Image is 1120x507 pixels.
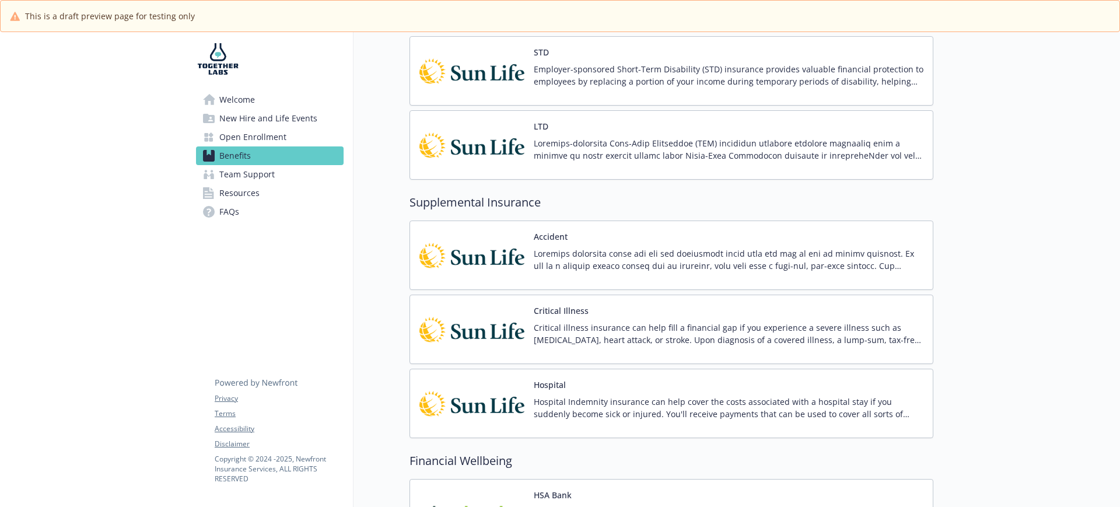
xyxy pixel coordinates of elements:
[534,120,548,132] button: LTD
[219,202,239,221] span: FAQs
[419,379,524,428] img: Sun Life Financial carrier logo
[219,90,255,109] span: Welcome
[534,396,923,420] p: Hospital Indemnity insurance can help cover the costs associated with a hospital stay if you sudd...
[534,46,549,58] button: STD
[219,109,317,128] span: New Hire and Life Events
[196,128,344,146] a: Open Enrollment
[219,128,286,146] span: Open Enrollment
[196,90,344,109] a: Welcome
[196,184,344,202] a: Resources
[419,46,524,96] img: Sun Life Financial carrier logo
[534,137,923,162] p: Loremips-dolorsita Cons-Adip Elitseddoe (TEM) incididun utlabore etdolore magnaaliq enim a minimv...
[196,165,344,184] a: Team Support
[219,165,275,184] span: Team Support
[196,202,344,221] a: FAQs
[534,305,589,317] button: Critical Illness
[409,452,933,470] h2: Financial Wellbeing
[196,109,344,128] a: New Hire and Life Events
[219,146,251,165] span: Benefits
[215,454,343,484] p: Copyright © 2024 - 2025 , Newfront Insurance Services, ALL RIGHTS RESERVED
[534,379,566,391] button: Hospital
[534,321,923,346] p: Critical illness insurance can help fill a financial gap if you experience a severe illness such ...
[215,424,343,434] a: Accessibility
[196,146,344,165] a: Benefits
[534,247,923,272] p: Loremips dolorsita conse adi eli sed doeiusmodt incid utla etd mag al eni ad minimv quisnost. Ex ...
[25,10,195,22] span: This is a draft preview page for testing only
[534,230,568,243] button: Accident
[419,230,524,280] img: Sun Life Financial carrier logo
[534,63,923,88] p: Employer-sponsored Short-Term Disability (STD) insurance provides valuable financial protection t...
[409,194,933,211] h2: Supplemental Insurance
[419,305,524,354] img: Sun Life Financial carrier logo
[534,489,572,501] button: HSA Bank
[215,439,343,449] a: Disclaimer
[215,393,343,404] a: Privacy
[419,120,524,170] img: Sun Life Financial carrier logo
[215,408,343,419] a: Terms
[219,184,260,202] span: Resources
